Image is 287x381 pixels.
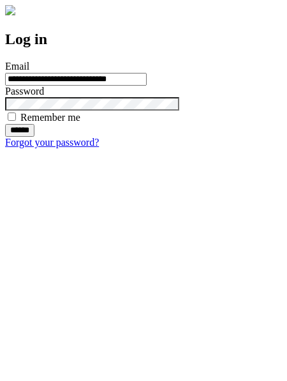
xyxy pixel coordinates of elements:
[5,31,282,48] h2: Log in
[5,5,15,15] img: logo-4e3dc11c47720685a147b03b5a06dd966a58ff35d612b21f08c02c0306f2b779.png
[5,61,29,72] label: Email
[20,112,80,123] label: Remember me
[5,137,99,148] a: Forgot your password?
[5,86,44,97] label: Password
